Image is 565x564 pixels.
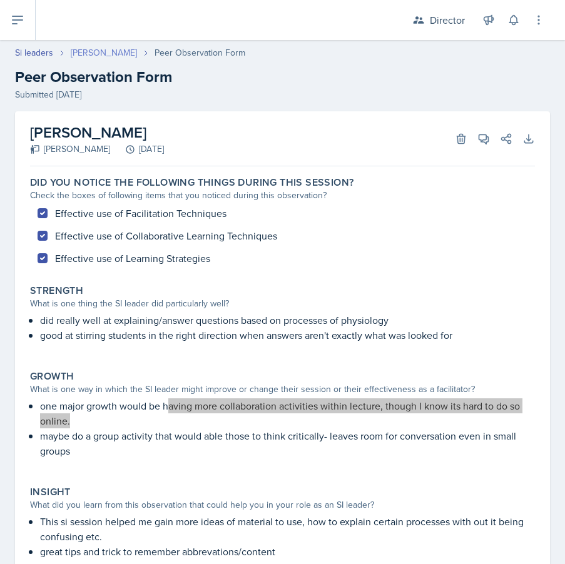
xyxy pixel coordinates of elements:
[40,398,535,428] p: one major growth would be having more collaboration activities within lecture, though I know its ...
[30,143,110,156] div: [PERSON_NAME]
[30,121,164,144] h2: [PERSON_NAME]
[155,46,245,59] div: Peer Observation Form
[40,328,535,343] p: good at stirring students in the right direction when answers aren't exactly what was looked for
[30,370,74,383] label: Growth
[30,486,71,498] label: Insight
[430,13,465,28] div: Director
[15,88,550,101] div: Submitted [DATE]
[30,383,535,396] div: What is one way in which the SI leader might improve or change their session or their effectivene...
[30,297,535,310] div: What is one thing the SI leader did particularly well?
[40,313,535,328] p: did really well at explaining/answer questions based on processes of physiology
[40,544,535,559] p: great tips and trick to remember abbrevations/content
[30,285,83,297] label: Strength
[15,46,53,59] a: Si leaders
[110,143,164,156] div: [DATE]
[30,498,535,511] div: What did you learn from this observation that could help you in your role as an SI leader?
[71,46,137,59] a: [PERSON_NAME]
[40,514,535,544] p: This si session helped me gain more ideas of material to use, how to explain certain processes wi...
[40,428,535,458] p: maybe do a group activity that would able those to think critically- leaves room for conversation...
[15,66,550,88] h2: Peer Observation Form
[30,176,354,189] label: Did you notice the following things during this session?
[30,189,535,202] div: Check the boxes of following items that you noticed during this observation?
